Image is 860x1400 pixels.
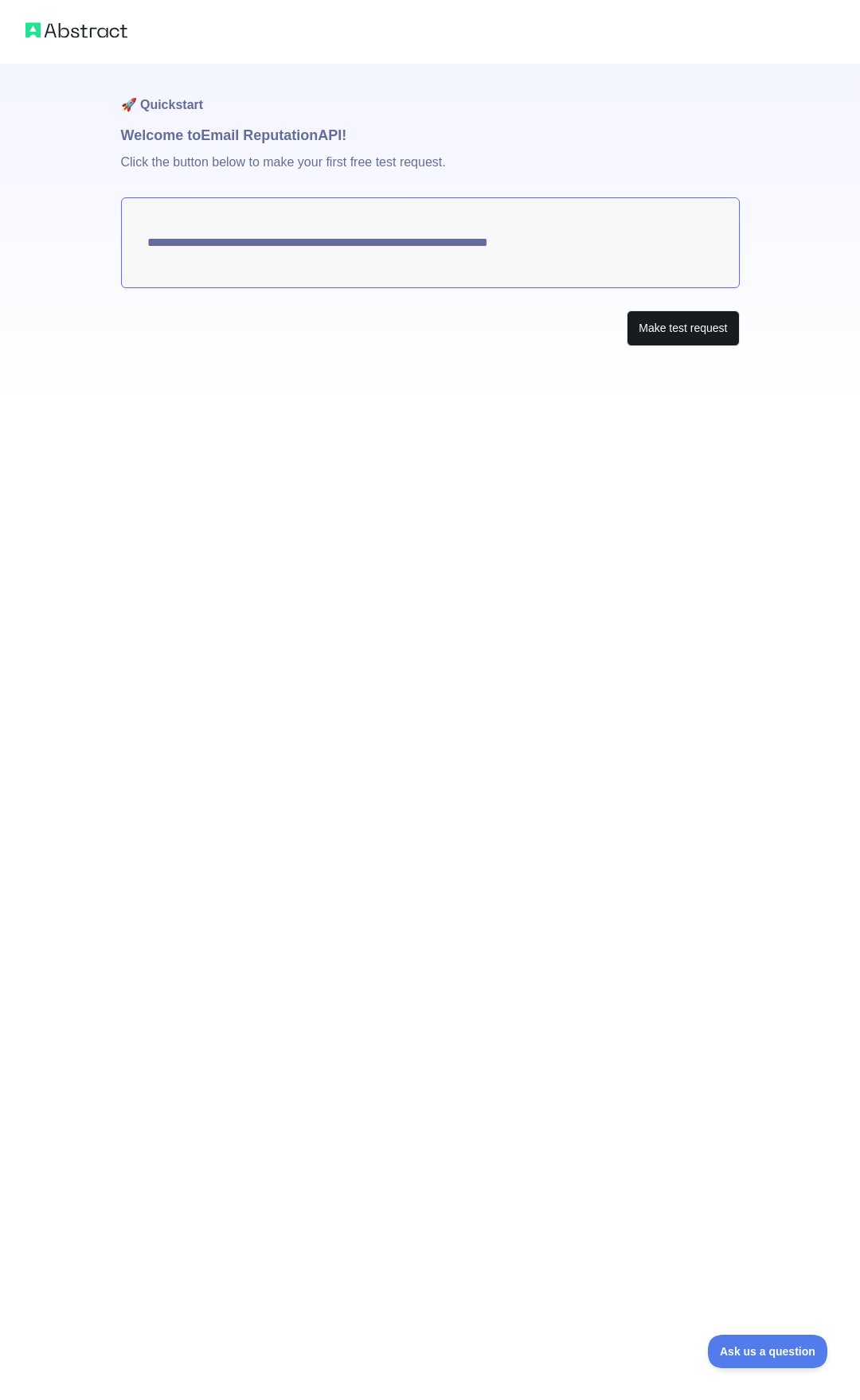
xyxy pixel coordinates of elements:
p: Click the button below to make your first free test request. [121,146,740,197]
iframe: Toggle Customer Support [708,1335,828,1368]
h1: Welcome to Email Reputation API! [121,124,740,146]
button: Make test request [627,310,739,346]
h1: 🚀 Quickstart [121,64,740,124]
img: Abstract logo [25,19,127,41]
